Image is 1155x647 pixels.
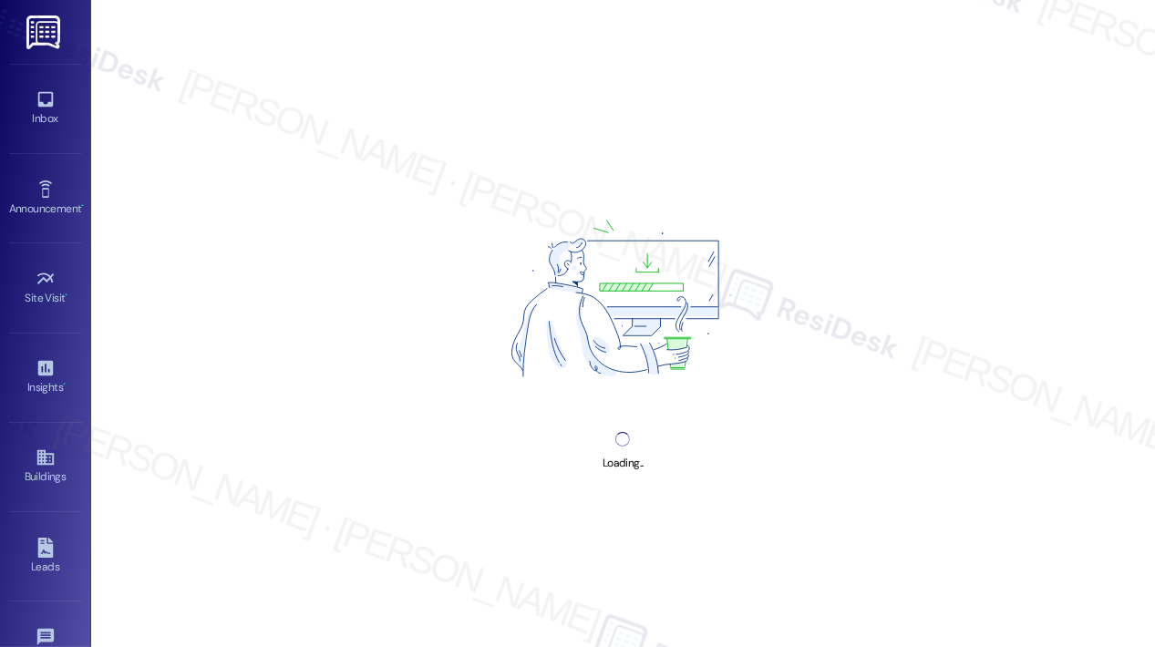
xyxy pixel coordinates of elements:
[9,353,82,402] a: Insights •
[9,442,82,491] a: Buildings
[26,15,64,49] img: ResiDesk Logo
[63,378,66,391] span: •
[66,289,68,302] span: •
[9,263,82,313] a: Site Visit •
[603,454,644,473] div: Loading...
[9,84,82,133] a: Inbox
[9,532,82,581] a: Leads
[81,200,84,212] span: •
